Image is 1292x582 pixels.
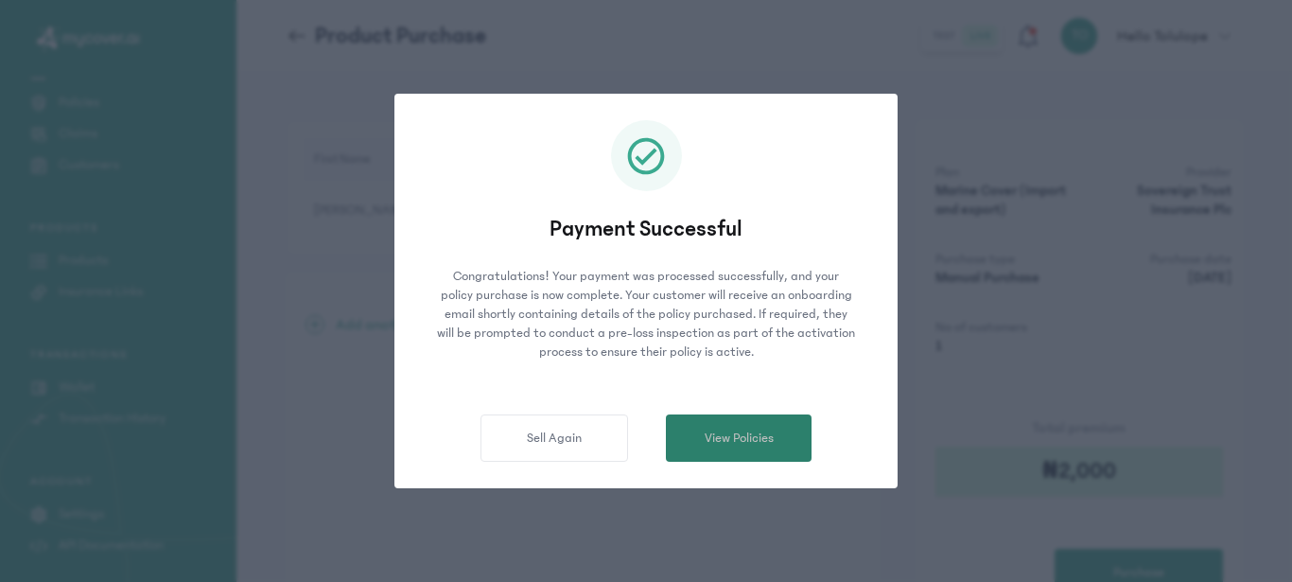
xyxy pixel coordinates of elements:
[705,429,774,449] span: View Policies
[527,429,582,449] span: Sell Again
[480,414,628,462] button: Sell Again
[421,214,871,244] p: Payment Successful
[666,414,812,462] button: View Policies
[421,267,871,362] p: Congratulations! Your payment was processed successfully, and your policy purchase is now complet...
